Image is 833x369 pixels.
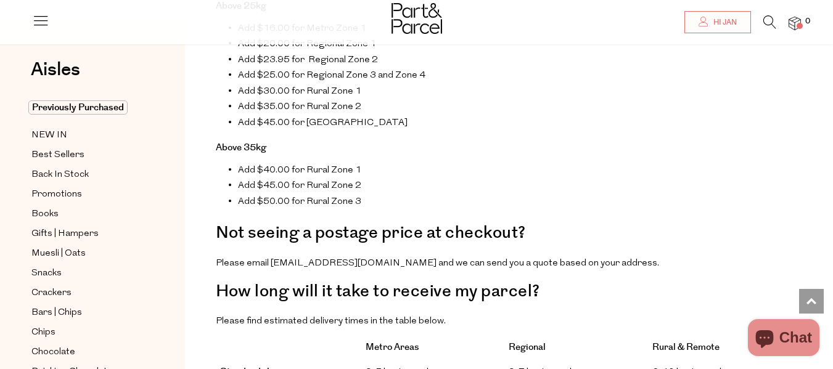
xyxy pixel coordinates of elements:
span: Promotions [31,187,82,202]
a: 0 [789,17,801,30]
a: Hi Jan [684,11,751,33]
b: Above 35kg [216,141,266,154]
span: NEW IN [31,128,67,143]
span: Crackers [31,286,72,301]
p: Please find estimated delivery times in the table below. [216,314,802,330]
a: Chips [31,325,144,340]
span: Hi Jan [710,17,737,28]
a: Promotions [31,187,144,202]
span: Aisles [31,56,80,83]
span: 0 [802,16,813,27]
li: Add $45.00 for Rural Zone 2 [228,178,802,194]
strong: Metro Areas [366,341,419,354]
li: Add $40.00 for Rural Zone 1 [228,163,802,179]
h3: How long will it take to receive my parcel? [216,277,802,306]
span: Chocolate [31,345,75,360]
span: Best Sellers [31,148,84,163]
span: Back In Stock [31,168,89,182]
a: Books [31,206,144,222]
img: Part&Parcel [392,3,442,34]
strong: Rural & Remote [652,341,720,354]
a: Gifts | Hampers [31,226,144,241]
li: Add $35.00 for Rural Zone 2 [228,99,802,115]
span: Previously Purchased [28,100,128,115]
a: NEW IN [31,128,144,143]
a: Previously Purchased [31,100,144,115]
li: Add $50.00 for Rural Zone 3 [228,194,802,210]
li: Add $45.00 for [GEOGRAPHIC_DATA] [228,115,802,131]
a: Chocolate [31,344,144,360]
strong: Regional [509,341,546,354]
h3: Not seeing a postage price at checkout? [216,219,802,247]
span: Chips [31,325,55,340]
a: Muesli | Oats [31,246,144,261]
span: Muesli | Oats [31,246,86,261]
li: Add $25.00 for Regional Zone 3 and Zone 4 [228,68,802,84]
a: Crackers [31,285,144,301]
a: Snacks [31,266,144,281]
li: Add $23.95 for Regional Zone 2 [228,52,802,68]
inbox-online-store-chat: Shopify online store chat [744,319,823,359]
li: Add $30.00 for Rural Zone 1 [228,84,802,100]
a: Aisles [31,60,80,91]
span: Gifts | Hampers [31,227,99,241]
p: Please email [EMAIL_ADDRESS][DOMAIN_NAME] and we can send you a quote based on your address. [216,256,802,272]
span: Bars | Chips [31,306,82,320]
a: Bars | Chips [31,305,144,320]
span: Books [31,207,59,222]
a: Best Sellers [31,147,144,163]
a: Back In Stock [31,167,144,182]
span: Snacks [31,266,62,281]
